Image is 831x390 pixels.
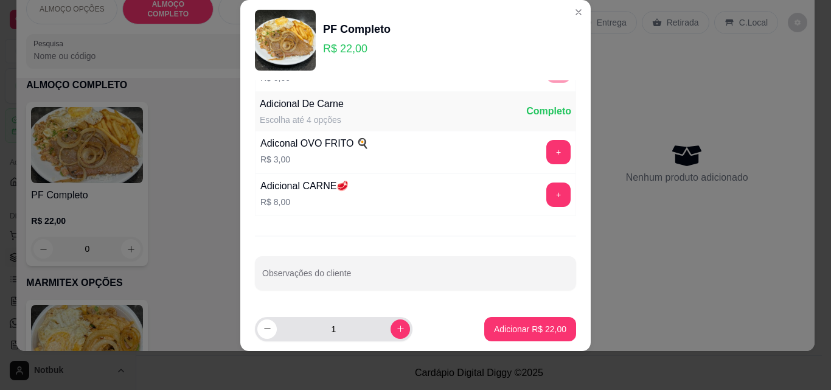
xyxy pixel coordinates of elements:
p: R$ 8,00 [260,196,349,208]
div: Adiconal OVO FRITO 🍳 [260,136,369,151]
button: decrease-product-quantity [257,319,277,339]
button: increase-product-quantity [391,319,410,339]
button: Close [569,2,588,22]
button: Adicionar R$ 22,00 [484,317,576,341]
button: add [546,183,571,207]
img: product-image [255,10,316,71]
div: Adicional De Carne [260,97,344,111]
div: Adicional CARNE🥩 [260,179,349,193]
div: Completo [526,104,571,119]
p: R$ 22,00 [323,40,391,57]
p: Adicionar R$ 22,00 [494,323,566,335]
p: R$ 3,00 [260,153,369,165]
input: Observações do cliente [262,272,569,284]
div: PF Completo [323,21,391,38]
button: add [546,140,571,164]
div: Escolha até 4 opções [260,114,344,126]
